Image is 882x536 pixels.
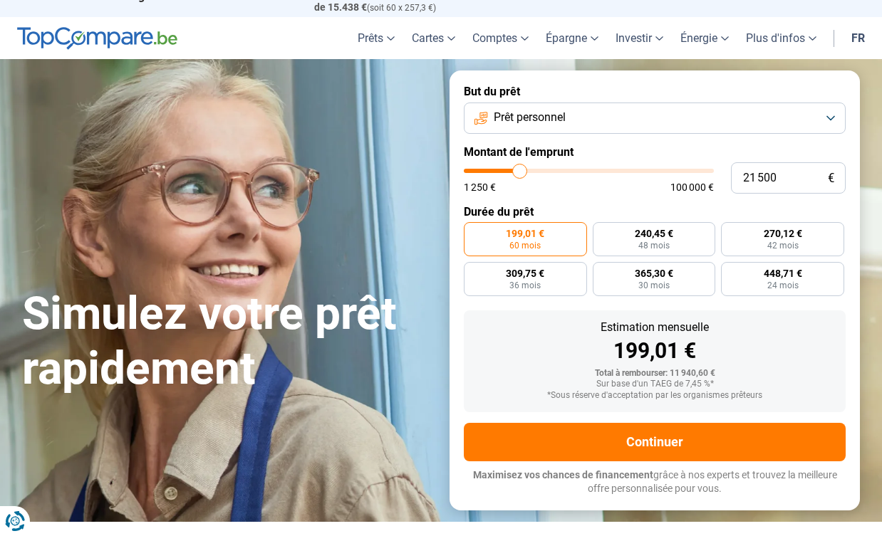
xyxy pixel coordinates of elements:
[635,228,673,238] span: 240,45 €
[464,468,846,496] p: grâce à nos experts et trouvez la meilleure offre personnalisée pour vous.
[506,268,544,278] span: 309,75 €
[464,423,846,461] button: Continuer
[494,110,566,125] span: Prêt personnel
[635,268,673,278] span: 365,30 €
[607,17,672,59] a: Investir
[17,27,177,50] img: TopCompare
[638,241,670,250] span: 48 mois
[537,17,607,59] a: Épargne
[767,241,799,250] span: 42 mois
[464,182,496,192] span: 1 250 €
[403,17,464,59] a: Cartes
[764,228,802,238] span: 270,12 €
[672,17,737,59] a: Énergie
[509,281,541,290] span: 36 mois
[828,172,834,184] span: €
[506,228,544,238] span: 199,01 €
[843,17,873,59] a: fr
[473,469,653,480] span: Maximisez vos chances de financement
[464,145,846,159] label: Montant de l'emprunt
[737,17,825,59] a: Plus d'infos
[349,17,403,59] a: Prêts
[638,281,670,290] span: 30 mois
[475,379,834,389] div: Sur base d'un TAEG de 7,45 %*
[464,17,537,59] a: Comptes
[475,340,834,362] div: 199,01 €
[475,369,834,379] div: Total à rembourser: 11 940,60 €
[764,268,802,278] span: 448,71 €
[767,281,799,290] span: 24 mois
[509,241,541,250] span: 60 mois
[464,85,846,98] label: But du prêt
[464,103,846,134] button: Prêt personnel
[464,205,846,219] label: Durée du prêt
[22,287,432,396] h1: Simulez votre prêt rapidement
[670,182,714,192] span: 100 000 €
[475,322,834,333] div: Estimation mensuelle
[475,391,834,401] div: *Sous réserve d'acceptation par les organismes prêteurs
